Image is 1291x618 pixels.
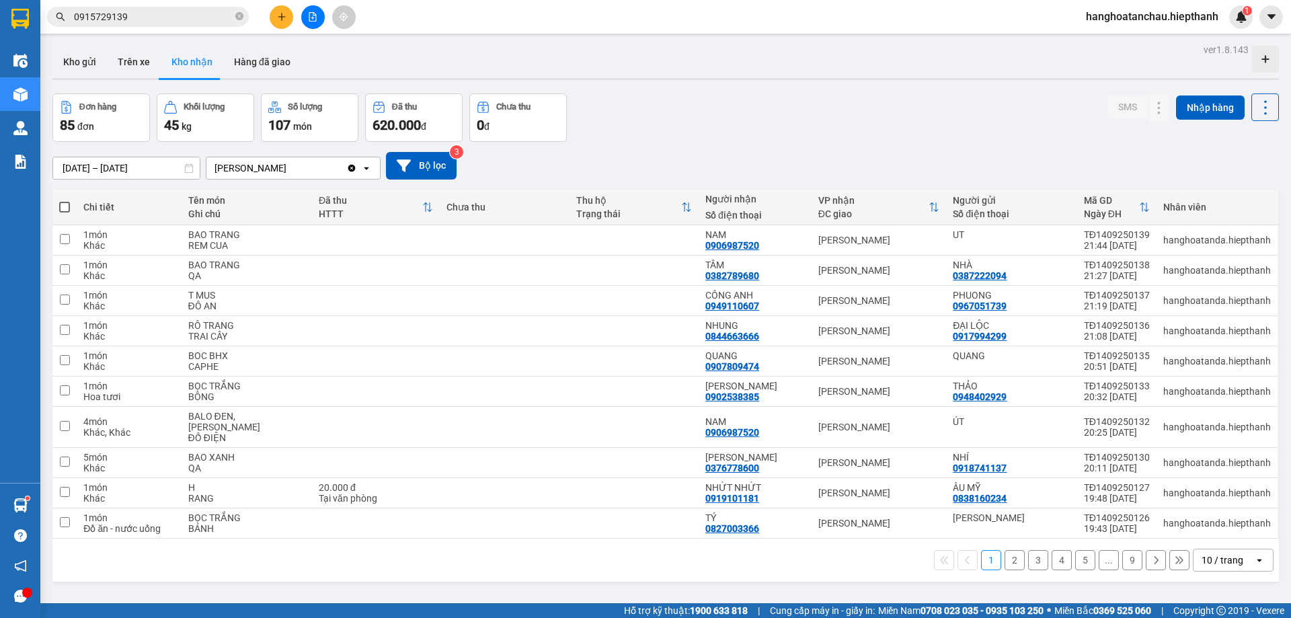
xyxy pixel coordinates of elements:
[188,260,305,270] div: BAO TRANG
[705,381,805,391] div: MINH TRÂN
[270,5,293,29] button: plus
[312,190,440,225] th: Toggle SortBy
[953,320,1070,331] div: ĐẠI LỘC
[235,12,243,20] span: close-circle
[188,411,305,432] div: BALO ĐEN, BAO TRẮNG
[1163,457,1271,468] div: hanghoatanda.hiepthanh
[818,356,940,366] div: [PERSON_NAME]
[188,482,305,493] div: H
[818,195,929,206] div: VP nhận
[953,452,1070,463] div: NHÍ
[770,603,875,618] span: Cung cấp máy in - giấy in:
[812,190,947,225] th: Toggle SortBy
[1161,603,1163,618] span: |
[705,482,805,493] div: NHỨT NHỨT
[496,102,531,112] div: Chưa thu
[818,422,940,432] div: [PERSON_NAME]
[921,605,1044,616] strong: 0708 023 035 - 0935 103 250
[83,270,174,281] div: Khác
[953,260,1070,270] div: NHÀ
[1084,240,1150,251] div: 21:44 [DATE]
[188,452,305,463] div: BAO XANH
[52,46,107,78] button: Kho gửi
[188,361,305,372] div: CAPHE
[1075,550,1095,570] button: 5
[705,240,759,251] div: 0906987520
[1163,356,1271,366] div: hanghoatanda.hiepthanh
[188,523,305,534] div: BÁNH
[953,391,1007,402] div: 0948402929
[1054,603,1151,618] span: Miền Bắc
[288,102,322,112] div: Số lượng
[83,512,174,523] div: 1 món
[1084,290,1150,301] div: TĐ1409250137
[83,202,174,213] div: Chi tiết
[1235,11,1247,23] img: icon-new-feature
[705,210,805,221] div: Số điện thoại
[235,11,243,24] span: close-circle
[83,350,174,361] div: 1 món
[878,603,1044,618] span: Miền Nam
[570,190,699,225] th: Toggle SortBy
[83,331,174,342] div: Khác
[188,331,305,342] div: TRAI CÂY
[1084,320,1150,331] div: TĐ1409250136
[818,518,940,529] div: [PERSON_NAME]
[1163,488,1271,498] div: hanghoatanda.hiepthanh
[1084,350,1150,361] div: TĐ1409250135
[705,427,759,438] div: 0906987520
[83,361,174,372] div: Khác
[83,301,174,311] div: Khác
[705,523,759,534] div: 0827003366
[953,381,1070,391] div: THẢO
[83,493,174,504] div: Khác
[361,163,372,173] svg: open
[223,46,301,78] button: Hàng đã giao
[392,102,417,112] div: Đã thu
[1047,608,1051,613] span: ⚪️
[188,432,305,443] div: ĐỒ ĐIỆN
[953,301,1007,311] div: 0967051739
[13,498,28,512] img: warehouse-icon
[1084,208,1139,219] div: Ngày ĐH
[77,121,94,132] span: đơn
[576,208,682,219] div: Trạng thái
[319,493,433,504] div: Tại văn phòng
[182,121,192,132] span: kg
[576,195,682,206] div: Thu hộ
[319,482,433,493] div: 20.000 đ
[277,12,286,22] span: plus
[184,102,225,112] div: Khối lượng
[13,155,28,169] img: solution-icon
[446,202,563,213] div: Chưa thu
[83,240,174,251] div: Khác
[818,295,940,306] div: [PERSON_NAME]
[953,229,1070,240] div: UT
[818,235,940,245] div: [PERSON_NAME]
[60,117,75,133] span: 85
[83,427,174,438] div: Khác, Khác
[1084,427,1150,438] div: 20:25 [DATE]
[188,229,305,240] div: BAO TRANG
[1099,550,1119,570] button: ...
[214,161,286,175] div: [PERSON_NAME]
[386,152,457,180] button: Bộ lọc
[83,260,174,270] div: 1 món
[56,12,65,22] span: search
[818,488,940,498] div: [PERSON_NAME]
[705,350,805,361] div: QUANG
[11,9,29,29] img: logo-vxr
[1163,235,1271,245] div: hanghoatanda.hiepthanh
[14,559,27,572] span: notification
[188,195,305,206] div: Tên món
[1084,260,1150,270] div: TĐ1409250138
[1084,482,1150,493] div: TĐ1409250127
[1176,95,1245,120] button: Nhập hàng
[705,416,805,427] div: NAM
[705,290,805,301] div: CÔNG ANH
[1084,391,1150,402] div: 20:32 [DATE]
[268,117,290,133] span: 107
[818,208,929,219] div: ĐC giao
[477,117,484,133] span: 0
[157,93,254,142] button: Khối lượng45kg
